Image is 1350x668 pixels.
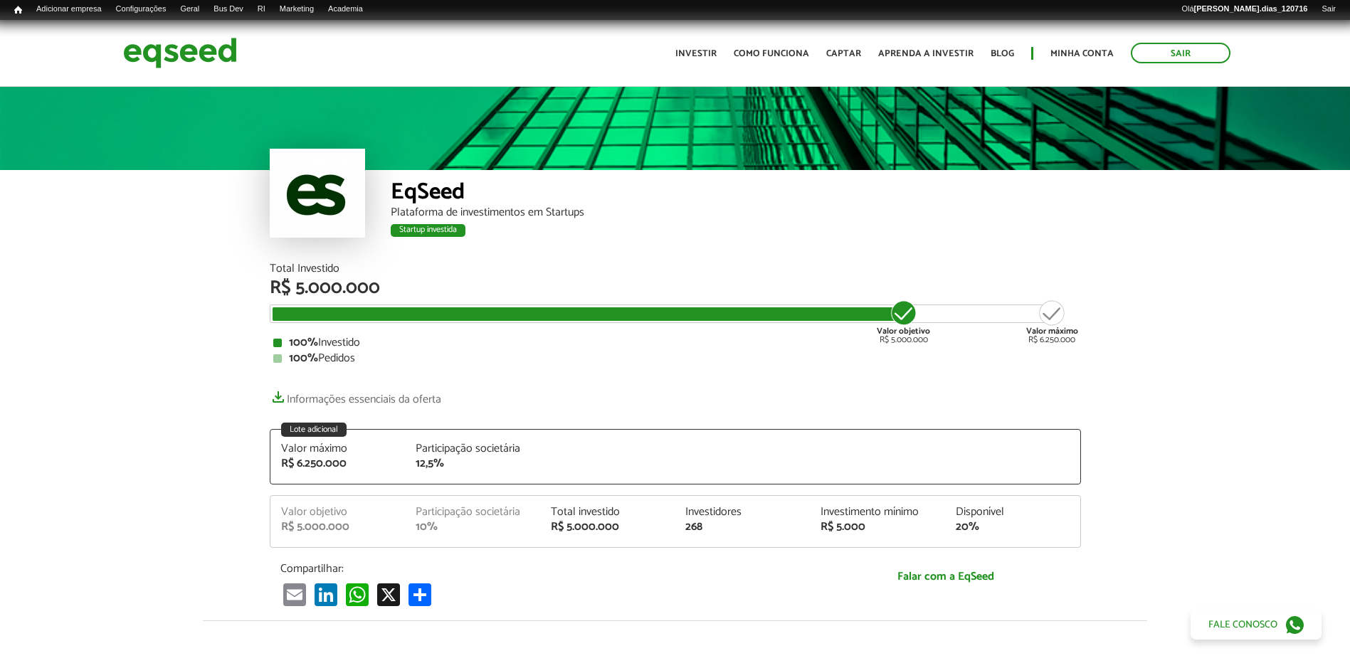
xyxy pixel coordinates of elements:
a: Minha conta [1050,49,1114,58]
a: Como funciona [734,49,809,58]
div: R$ 5.000.000 [551,521,665,533]
div: 268 [685,521,799,533]
div: 12,5% [416,458,529,470]
a: Academia [321,4,370,15]
a: Marketing [273,4,321,15]
div: Participação societária [416,443,529,455]
a: Configurações [109,4,174,15]
a: Início [7,4,29,17]
a: Investir [675,49,717,58]
a: Compartilhar [406,583,434,606]
a: Informações essenciais da oferta [270,386,441,405]
div: R$ 5.000.000 [281,521,395,533]
a: Captar [826,49,861,58]
div: Total Investido [270,263,1081,275]
a: X [374,583,403,606]
a: Falar com a EqSeed [821,562,1070,591]
strong: 100% [289,349,318,368]
div: Valor objetivo [281,507,395,518]
div: Investidores [685,507,799,518]
a: Bus Dev [206,4,251,15]
div: Lote adicional [281,423,347,437]
div: R$ 6.250.000 [281,458,395,470]
a: Aprenda a investir [878,49,974,58]
div: Participação societária [416,507,529,518]
div: Startup investida [391,224,465,237]
div: Investido [273,337,1077,349]
div: R$ 5.000.000 [877,299,930,344]
a: WhatsApp [343,583,371,606]
a: Adicionar empresa [29,4,109,15]
div: Plataforma de investimentos em Startups [391,207,1081,218]
div: Pedidos [273,353,1077,364]
strong: [PERSON_NAME].dias_120716 [1194,4,1308,13]
strong: 100% [289,333,318,352]
div: Valor máximo [281,443,395,455]
div: Investimento mínimo [821,507,934,518]
div: EqSeed [391,181,1081,207]
div: 20% [956,521,1070,533]
span: Início [14,5,22,15]
strong: Valor objetivo [877,324,930,338]
div: Total investido [551,507,665,518]
a: RI [251,4,273,15]
a: Olá[PERSON_NAME].dias_120716 [1174,4,1314,15]
a: Fale conosco [1191,610,1322,640]
a: LinkedIn [312,583,340,606]
div: 10% [416,521,529,533]
a: Geral [173,4,206,15]
img: EqSeed [123,34,237,72]
a: Blog [991,49,1014,58]
p: Compartilhar: [280,562,800,576]
div: Disponível [956,507,1070,518]
a: Sair [1314,4,1343,15]
strong: Valor máximo [1026,324,1078,338]
a: Email [280,583,309,606]
a: Sair [1131,43,1230,63]
div: R$ 6.250.000 [1026,299,1078,344]
div: R$ 5.000.000 [270,279,1081,297]
div: R$ 5.000 [821,521,934,533]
